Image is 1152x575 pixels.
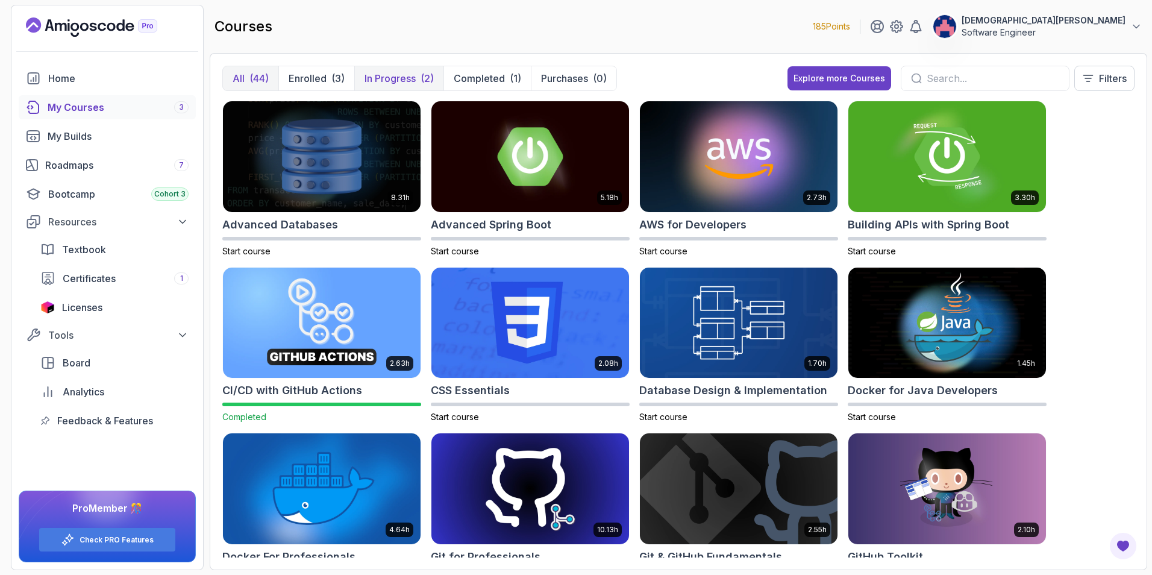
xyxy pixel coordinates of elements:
button: Purchases(0) [531,66,616,90]
p: 2.55h [808,525,827,535]
h2: Git for Professionals [431,548,540,565]
p: 1.45h [1017,359,1035,368]
span: Completed [222,412,266,422]
p: 2.63h [390,359,410,368]
p: Completed [454,71,505,86]
img: jetbrains icon [40,301,55,313]
span: Start course [639,246,687,256]
h2: CI/CD with GitHub Actions [222,382,362,399]
p: Filters [1099,71,1127,86]
button: Enrolled(3) [278,66,354,90]
button: Tools [19,324,196,346]
button: All(44) [223,66,278,90]
p: 8.31h [391,193,410,203]
h2: CSS Essentials [431,382,510,399]
p: In Progress [365,71,416,86]
span: Start course [848,412,896,422]
h2: Docker For Professionals [222,548,355,565]
img: Docker for Java Developers card [848,268,1046,379]
p: Enrolled [289,71,327,86]
span: 1 [180,274,183,283]
span: Start course [431,246,479,256]
span: Start course [222,246,271,256]
span: Start course [848,246,896,256]
h2: Advanced Databases [222,216,338,233]
p: 10.13h [597,525,618,535]
span: Analytics [63,385,104,399]
span: 7 [179,160,184,170]
input: Search... [927,71,1059,86]
p: 1.70h [808,359,827,368]
p: 2.73h [807,193,827,203]
h2: Advanced Spring Boot [431,216,551,233]
p: 2.10h [1018,525,1035,535]
button: Completed(1) [443,66,531,90]
span: Board [63,356,90,370]
img: AWS for Developers card [640,101,837,212]
p: Purchases [541,71,588,86]
h2: AWS for Developers [639,216,747,233]
span: Start course [431,412,479,422]
img: Advanced Spring Boot card [431,101,629,212]
div: My Courses [48,100,189,115]
span: Certificates [63,271,116,286]
div: Home [48,71,189,86]
h2: Git & GitHub Fundamentals [639,548,782,565]
h2: Database Design & Implementation [639,382,827,399]
span: Cohort 3 [154,189,186,199]
div: My Builds [48,129,189,143]
img: CSS Essentials card [431,268,629,379]
a: CI/CD with GitHub Actions card2.63hCI/CD with GitHub ActionsCompleted [222,267,421,424]
button: Open Feedback Button [1109,532,1138,561]
a: courses [19,95,196,119]
p: [DEMOGRAPHIC_DATA][PERSON_NAME] [962,14,1125,27]
div: Roadmaps [45,158,189,172]
span: Feedback & Features [57,413,153,428]
p: 185 Points [813,20,850,33]
a: textbook [33,237,196,262]
h2: courses [214,17,272,36]
img: CI/CD with GitHub Actions card [223,268,421,379]
div: (44) [249,71,269,86]
img: Git & GitHub Fundamentals card [640,433,837,544]
p: All [233,71,245,86]
p: 3.30h [1015,193,1035,203]
span: Licenses [62,300,102,315]
div: Bootcamp [48,187,189,201]
a: licenses [33,295,196,319]
img: Docker For Professionals card [223,433,421,544]
p: Software Engineer [962,27,1125,39]
a: home [19,66,196,90]
div: Tools [48,328,189,342]
button: In Progress(2) [354,66,443,90]
span: Textbook [62,242,106,257]
img: user profile image [933,15,956,38]
a: Check PRO Features [80,535,154,545]
button: Filters [1074,66,1135,91]
span: Start course [639,412,687,422]
div: (1) [510,71,521,86]
img: GitHub Toolkit card [848,433,1046,544]
img: Building APIs with Spring Boot card [848,101,1046,212]
div: (0) [593,71,607,86]
img: Git for Professionals card [431,433,629,544]
button: Check PRO Features [39,527,176,552]
a: builds [19,124,196,148]
a: roadmaps [19,153,196,177]
a: feedback [33,409,196,433]
h2: GitHub Toolkit [848,548,923,565]
img: Advanced Databases card [223,101,421,212]
div: Explore more Courses [794,72,885,84]
h2: Docker for Java Developers [848,382,998,399]
a: Explore more Courses [787,66,891,90]
a: board [33,351,196,375]
button: Resources [19,211,196,233]
a: Landing page [26,17,185,37]
a: bootcamp [19,182,196,206]
img: Database Design & Implementation card [640,268,837,379]
p: 2.08h [598,359,618,368]
span: 3 [179,102,184,112]
h2: Building APIs with Spring Boot [848,216,1009,233]
div: (3) [331,71,345,86]
button: user profile image[DEMOGRAPHIC_DATA][PERSON_NAME]Software Engineer [933,14,1142,39]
